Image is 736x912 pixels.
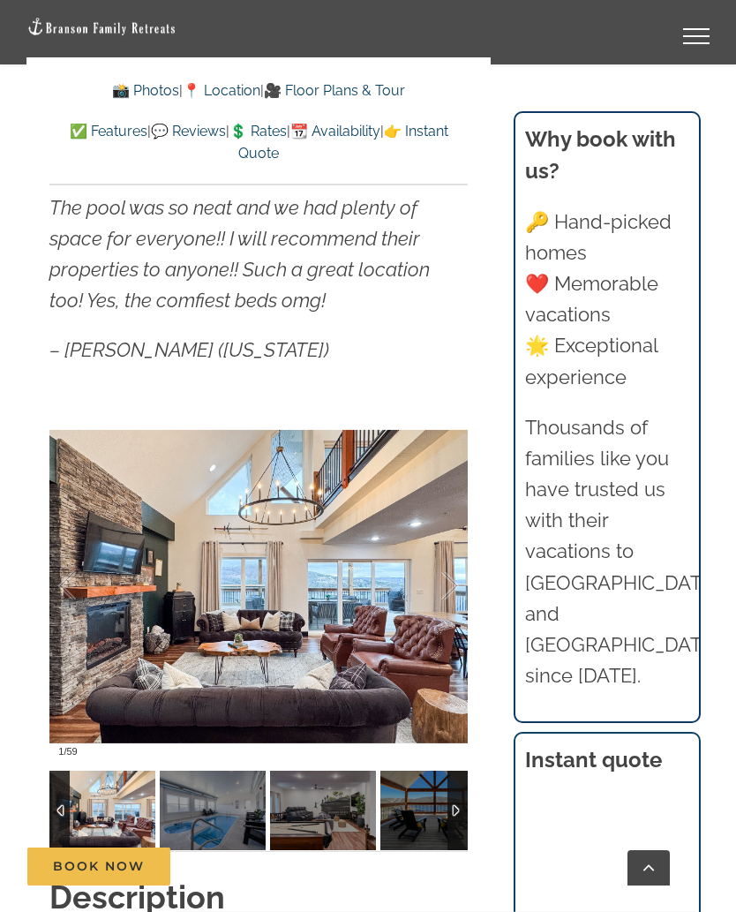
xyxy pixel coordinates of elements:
[53,859,145,874] span: Book Now
[238,123,448,162] a: 👉 Instant Quote
[112,82,179,99] a: 📸 Photos
[525,747,662,773] strong: Instant quote
[661,28,732,44] a: Toggle Menu
[49,79,468,102] p: | |
[151,123,226,139] a: 💬 Reviews
[525,124,688,187] h3: Why book with us?
[49,771,155,850] img: Highland-Retreat-at-Table-Rock-Lake-3021-scaled.jpg-nggid042947-ngg0dyn-120x90-00f0w010c011r110f1...
[70,123,147,139] a: ✅ Features
[290,123,380,139] a: 📆 Availability
[49,338,329,361] em: – [PERSON_NAME] ([US_STATE])
[525,207,688,393] p: 🔑 Hand-picked homes ❤️ Memorable vacations 🌟 Exceptional experience
[49,120,468,165] p: | | | |
[264,82,405,99] a: 🎥 Floor Plans & Tour
[229,123,287,139] a: 💲 Rates
[525,412,688,692] p: Thousands of families like you have trusted us with their vacations to [GEOGRAPHIC_DATA] and [GEO...
[27,848,170,886] a: Book Now
[270,771,376,850] img: Highland-Retreat-vacation-home-rental-Table-Rock-Lake-50-scaled.jpg-nggid03287-ngg0dyn-120x90-00f...
[183,82,260,99] a: 📍 Location
[160,771,266,850] img: Highland-Retreat-vacation-home-rental-Table-Rock-Lake-68-scaled.jpg-nggid03305-ngg0dyn-120x90-00f...
[26,17,176,37] img: Branson Family Retreats Logo
[49,196,430,313] em: The pool was so neat and we had plenty of space for everyone!! I will recommend their properties ...
[380,771,486,850] img: Highland-Retreat-vacation-home-rental-Table-Rock-Lake-84-scaled.jpg-nggid03315-ngg0dyn-120x90-00f...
